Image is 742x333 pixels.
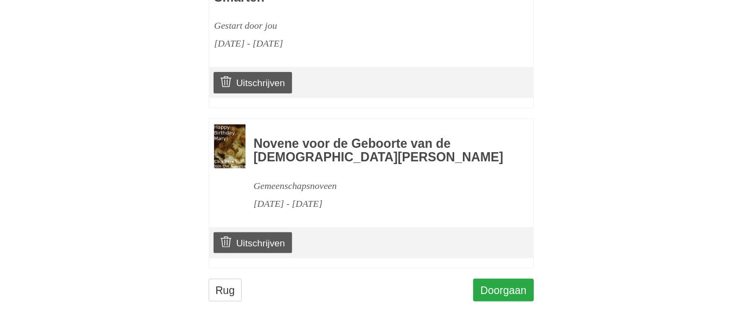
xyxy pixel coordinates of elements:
[214,125,246,169] img: Novene-afbeelding
[214,38,283,49] font: [DATE] - [DATE]
[254,136,504,165] font: Novene voor de Geboorte van de [DEMOGRAPHIC_DATA][PERSON_NAME]
[480,284,526,296] font: Doorgaan
[473,279,533,302] a: Doorgaan
[214,72,292,94] a: Uitschrijven
[214,232,292,254] a: Uitschrijven
[236,77,285,88] font: Uitschrijven
[214,20,277,31] font: Gestart door jou
[216,284,235,296] font: Rug
[254,180,337,191] font: Gemeenschapsnoveen
[209,279,242,302] a: Rug
[236,238,285,249] font: Uitschrijven
[254,198,322,209] font: [DATE] - [DATE]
